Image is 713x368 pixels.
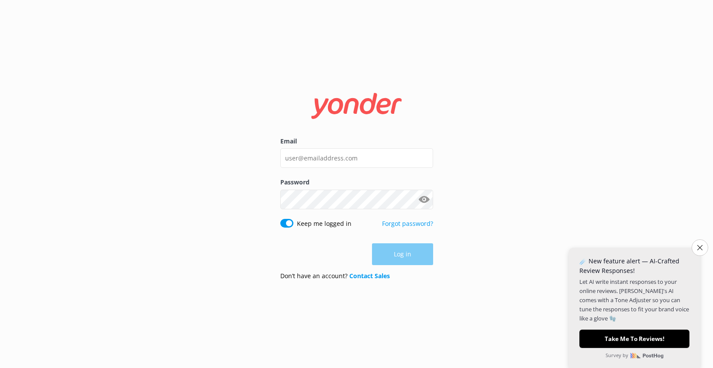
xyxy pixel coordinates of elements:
[416,191,433,208] button: Show password
[382,219,433,228] a: Forgot password?
[280,136,433,146] label: Email
[349,272,390,280] a: Contact Sales
[297,219,351,228] label: Keep me logged in
[280,177,433,187] label: Password
[280,271,390,281] p: Don’t have an account?
[280,148,433,168] input: user@emailaddress.com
